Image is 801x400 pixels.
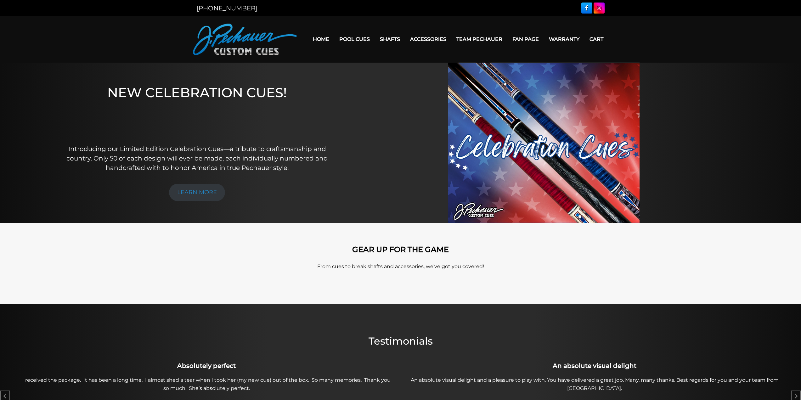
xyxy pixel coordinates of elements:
strong: GEAR UP FOR THE GAME [352,245,449,254]
a: Pool Cues [334,31,375,47]
h3: An absolute visual delight [404,361,785,370]
a: [PHONE_NUMBER] [197,4,257,12]
h1: NEW CELEBRATION CUES! [63,85,331,135]
p: From cues to break shafts and accessories, we’ve got you covered! [221,263,580,270]
h3: Absolutely perfect [16,361,397,370]
a: Accessories [405,31,451,47]
a: Shafts [375,31,405,47]
a: Home [308,31,334,47]
p: Introducing our Limited Edition Celebration Cues—a tribute to craftsmanship and country. Only 50 ... [63,144,331,172]
a: Fan Page [507,31,544,47]
img: Pechauer Custom Cues [193,24,297,55]
a: Warranty [544,31,584,47]
a: LEARN MORE [169,184,225,201]
a: Team Pechauer [451,31,507,47]
p: An absolute visual delight and a pleasure to play with. You have delivered a great job. Many, man... [404,376,785,392]
a: Cart [584,31,608,47]
p: I received the package. It has been a long time. I almost shed a tear when I took her (my new cue... [16,376,397,392]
